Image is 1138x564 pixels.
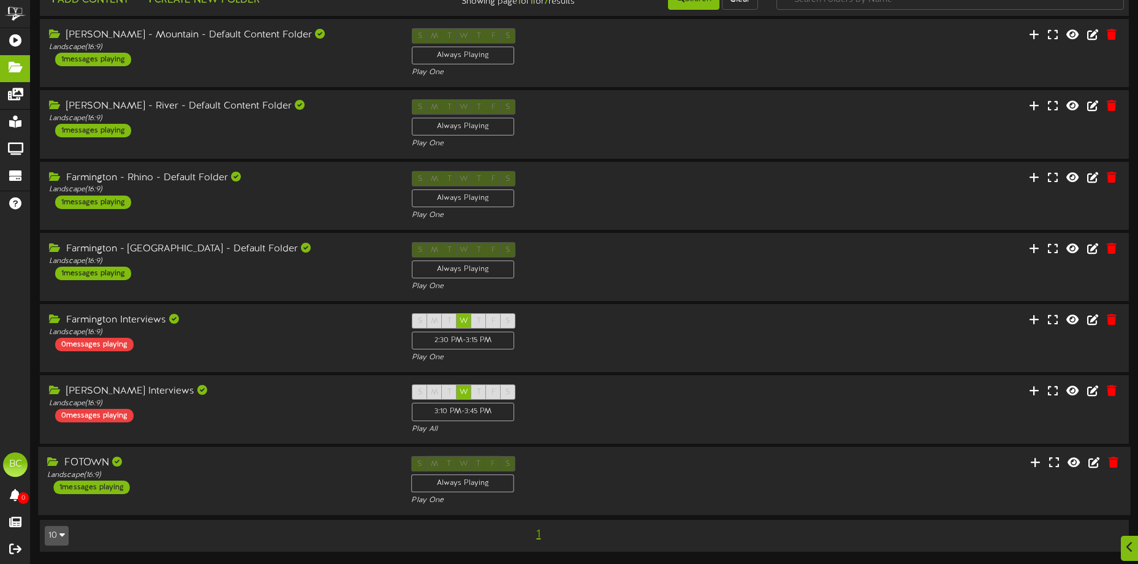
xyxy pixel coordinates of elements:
span: S [506,388,510,397]
div: Play All [412,424,756,435]
span: W [460,388,468,397]
div: BC [3,452,28,477]
div: 3:10 PM - 3:45 PM [412,403,514,421]
span: 1 [533,528,544,541]
div: Always Playing [412,189,514,207]
div: Play One [412,281,756,292]
div: FOTOWN [47,456,393,470]
span: S [418,317,422,326]
div: Landscape ( 16:9 ) [49,185,393,195]
span: M [431,388,438,397]
div: Farmington - [GEOGRAPHIC_DATA] - Default Folder [49,242,393,256]
span: T [477,388,481,397]
button: 10 [45,526,69,546]
span: T [447,317,452,326]
div: [PERSON_NAME] Interviews [49,384,393,398]
span: F [491,388,496,397]
div: 1 messages playing [53,481,129,494]
div: Play One [412,210,756,221]
div: Landscape ( 16:9 ) [47,470,393,480]
div: Landscape ( 16:9 ) [49,256,393,267]
div: Always Playing [412,47,514,64]
span: 0 [18,492,29,504]
span: S [506,317,510,326]
div: [PERSON_NAME] - Mountain - Default Content Folder [49,28,393,42]
span: T [447,388,452,397]
div: Play One [412,67,756,78]
div: 1 messages playing [55,53,131,66]
div: Always Playing [412,118,514,135]
div: 1 messages playing [55,124,131,137]
div: Landscape ( 16:9 ) [49,113,393,124]
div: Play One [412,139,756,149]
div: 0 messages playing [55,409,134,422]
div: [PERSON_NAME] - River - Default Content Folder [49,99,393,113]
div: Landscape ( 16:9 ) [49,327,393,338]
div: 2:30 PM - 3:15 PM [412,332,514,349]
div: 0 messages playing [55,338,134,351]
div: Landscape ( 16:9 ) [49,398,393,409]
div: Always Playing [411,474,514,492]
span: W [460,317,468,326]
div: Landscape ( 16:9 ) [49,42,393,53]
div: 1 messages playing [55,196,131,209]
span: M [431,317,438,326]
span: T [477,317,481,326]
span: F [491,317,496,326]
div: Farmington - Rhino - Default Folder [49,171,393,185]
div: 1 messages playing [55,267,131,280]
div: Farmington Interviews [49,313,393,327]
span: S [418,388,422,397]
div: Always Playing [412,261,514,278]
div: Play One [412,352,756,363]
div: Play One [411,495,757,506]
